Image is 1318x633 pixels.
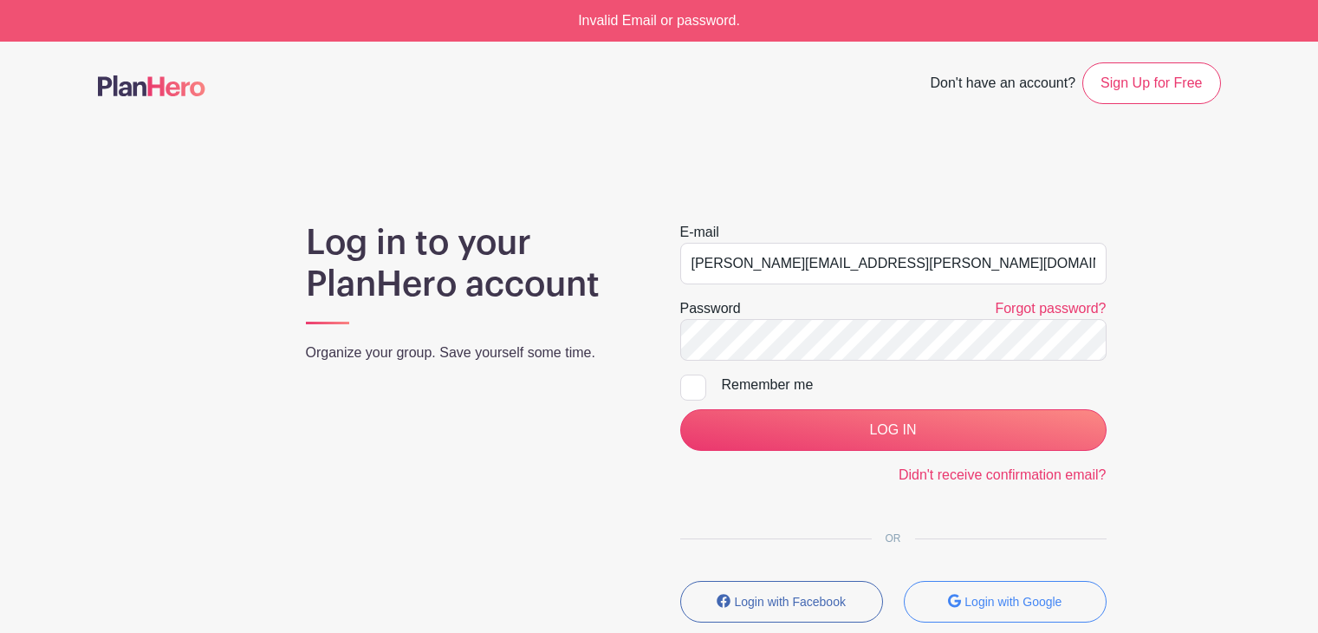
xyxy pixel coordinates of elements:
[306,343,639,363] p: Organize your group. Save yourself some time.
[872,532,915,545] span: OR
[904,581,1107,623] button: Login with Google
[930,66,1075,104] span: Don't have an account?
[1082,62,1220,104] a: Sign Up for Free
[722,375,1107,395] div: Remember me
[306,222,639,305] h1: Log in to your PlanHero account
[899,467,1107,482] a: Didn't receive confirmation email?
[680,581,883,623] button: Login with Facebook
[98,75,205,96] img: logo-507f7623f17ff9eddc593b1ce0a138ce2505c220e1c5a4e2b4648c50719b7d32.svg
[735,595,846,609] small: Login with Facebook
[995,301,1106,316] a: Forgot password?
[680,409,1107,451] input: LOG IN
[680,222,719,243] label: E-mail
[680,298,741,319] label: Password
[680,243,1107,284] input: e.g. julie@eventco.com
[964,595,1062,609] small: Login with Google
